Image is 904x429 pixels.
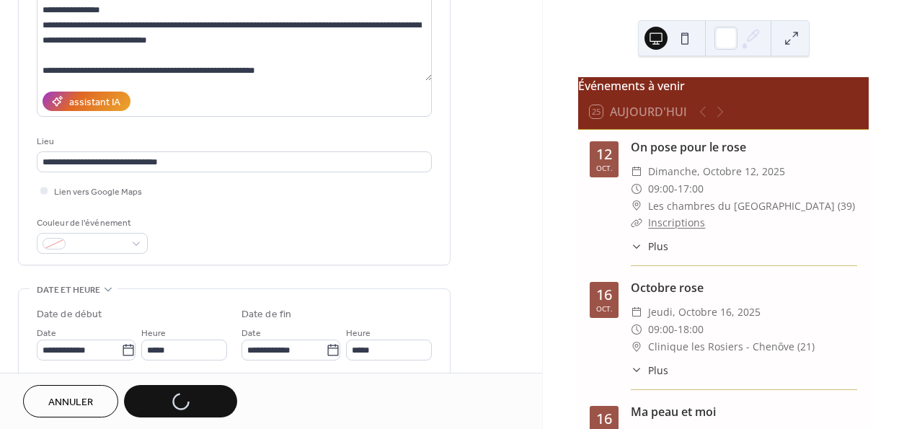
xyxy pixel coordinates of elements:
div: Octobre rose [631,279,857,296]
div: 12 [596,147,612,162]
a: Inscriptions [648,216,705,229]
span: Plus [648,363,668,378]
div: ​ [631,304,642,321]
span: 18:00 [678,321,704,338]
span: Annuler [48,395,93,410]
div: ​ [631,163,642,180]
span: Lien vers Google Maps [54,185,142,200]
div: ​ [631,198,642,215]
button: ​Plus [631,363,668,378]
div: Date de début [37,307,102,322]
button: Annuler [23,385,118,417]
div: Événements à venir [578,77,869,94]
div: Date de fin [241,307,291,322]
span: Les chambres du [GEOGRAPHIC_DATA] (39) [648,198,855,215]
div: oct. [596,164,613,172]
div: 16 [596,412,612,426]
div: Couleur de l'événement [37,216,145,231]
span: Clinique les Rosiers - Chenôve (21) [648,338,815,355]
span: Plus [648,239,668,254]
span: Date [37,326,56,341]
span: - [674,321,678,338]
div: assistant IA [69,95,120,110]
button: ​Plus [631,239,668,254]
div: oct. [596,305,613,312]
span: dimanche, octobre 12, 2025 [648,163,785,180]
span: - [674,180,678,198]
div: ​ [631,338,642,355]
span: Heure [141,326,166,341]
div: ​ [631,363,642,378]
span: Date et heure [37,283,100,298]
div: ​ [631,239,642,254]
span: 09:00 [648,321,674,338]
div: ​ [631,180,642,198]
span: Date [241,326,261,341]
div: 16 [596,288,612,302]
button: assistant IA [43,92,130,111]
div: Lieu [37,134,429,149]
span: 17:00 [678,180,704,198]
a: Ma peau et moi [631,404,716,420]
div: ​ [631,321,642,338]
span: 09:00 [648,180,674,198]
span: jeudi, octobre 16, 2025 [648,304,761,321]
span: Heure [346,326,371,341]
a: On pose pour le rose [631,139,746,155]
div: ​ [631,214,642,231]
